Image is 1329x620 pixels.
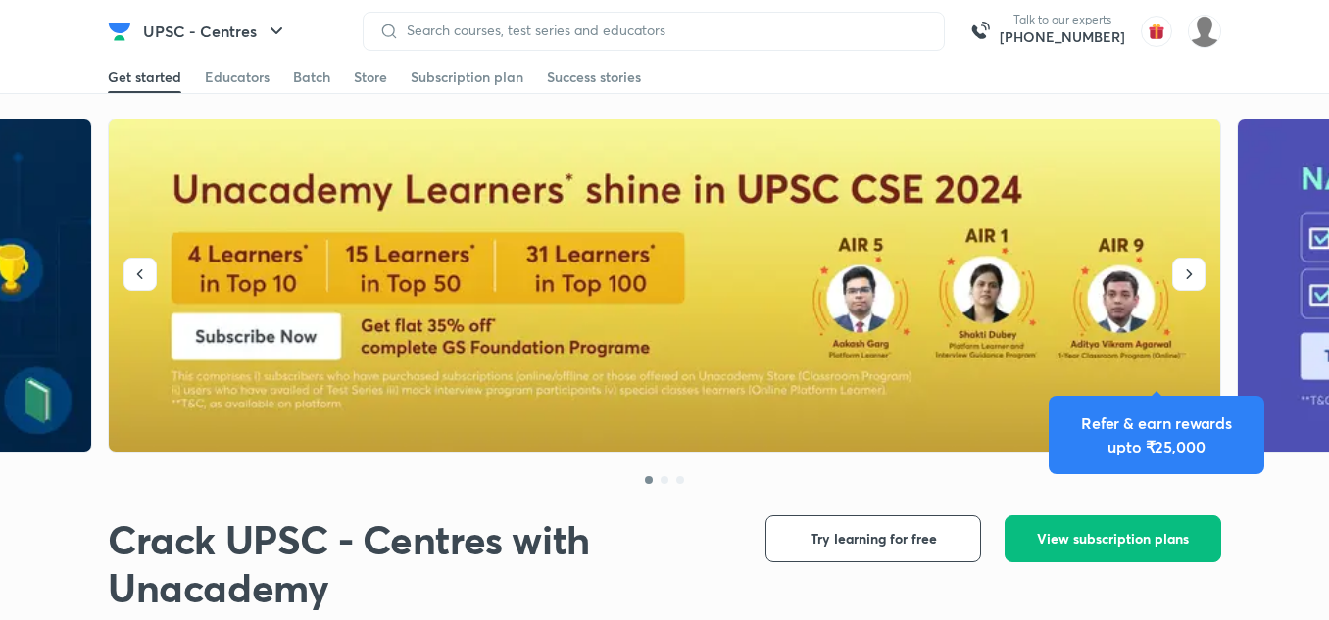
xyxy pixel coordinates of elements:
button: View subscription plans [1005,515,1221,562]
a: Get started [108,62,181,93]
a: Success stories [547,62,641,93]
img: amit tripathi [1188,15,1221,48]
a: Educators [205,62,270,93]
div: Store [354,68,387,87]
div: Batch [293,68,330,87]
button: UPSC - Centres [131,12,300,51]
button: Try learning for free [765,515,981,562]
img: call-us [960,12,1000,51]
a: Store [354,62,387,93]
a: Subscription plan [411,62,523,93]
h1: Crack UPSC - Centres with Unacademy [108,515,734,611]
div: Get started [108,68,181,87]
img: avatar [1141,16,1172,47]
div: Refer & earn rewards upto ₹25,000 [1064,411,1249,458]
input: Search courses, test series and educators [399,23,928,38]
span: View subscription plans [1037,529,1189,548]
span: Try learning for free [811,529,937,548]
img: Company Logo [108,20,131,43]
p: Talk to our experts [1000,12,1125,27]
div: Subscription plan [411,68,523,87]
a: Batch [293,62,330,93]
div: Success stories [547,68,641,87]
a: [PHONE_NUMBER] [1000,27,1125,47]
div: Educators [205,68,270,87]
